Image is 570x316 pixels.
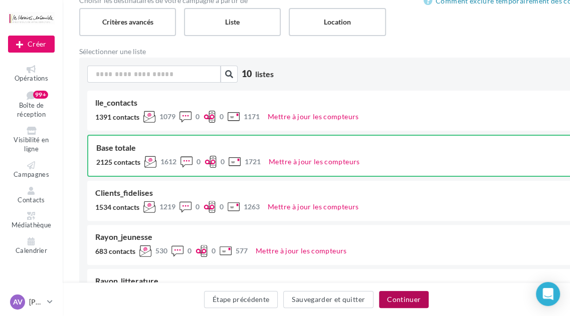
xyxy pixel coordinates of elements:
[8,210,55,231] a: Médiathèque
[12,221,52,229] span: Médiathèque
[236,246,248,256] span: 577
[212,246,216,256] span: 0
[220,202,224,212] span: 0
[244,112,260,122] span: 1171
[95,203,139,211] span: 1534 contacts
[196,202,200,212] span: 0
[8,235,55,257] a: Calendrier
[8,89,55,121] a: Boîte de réception99+
[221,157,225,167] span: 0
[283,291,373,308] button: Sauvegarder et quitter
[264,111,362,123] button: Mettre à jour les compteurs
[184,8,281,36] label: Liste
[536,282,560,306] div: Open Intercom Messenger
[95,247,135,255] span: 683 contacts
[187,246,192,256] span: 0
[8,125,55,155] a: Visibilité en ligne
[8,292,55,311] a: AV [PERSON_NAME]
[8,159,55,181] a: Campagnes
[14,136,49,153] span: Visibilité en ligne
[242,68,252,81] span: 10
[159,112,175,122] span: 1079
[18,196,45,204] span: Contacts
[204,291,278,308] button: Étape précédente
[196,112,200,122] span: 0
[95,113,139,121] span: 1391 contacts
[220,112,224,122] span: 0
[8,36,55,53] button: Créer
[33,91,48,99] div: 99+
[252,245,350,257] button: Mettre à jour les compteurs
[79,48,337,55] label: Sélectionner une liste
[8,36,55,53] div: Nouvelle campagne
[16,246,47,254] span: Calendrier
[197,157,201,167] span: 0
[160,157,176,167] span: 1612
[245,157,261,167] span: 1721
[264,201,362,213] button: Mettre à jour les compteurs
[379,291,429,308] button: Continuer
[289,8,386,36] label: Location
[29,297,43,307] p: [PERSON_NAME]
[155,246,167,256] span: 530
[265,156,363,168] button: Mettre à jour les compteurs
[13,297,23,307] span: AV
[15,74,48,82] span: Opérations
[244,202,260,212] span: 1263
[79,8,176,36] label: Critères avancés
[8,185,55,206] a: Contacts
[17,101,46,119] span: Boîte de réception
[14,170,49,178] span: Campagnes
[159,202,175,212] span: 1219
[255,69,274,79] span: listes
[8,63,55,85] a: Opérations
[96,158,140,166] span: 2125 contacts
